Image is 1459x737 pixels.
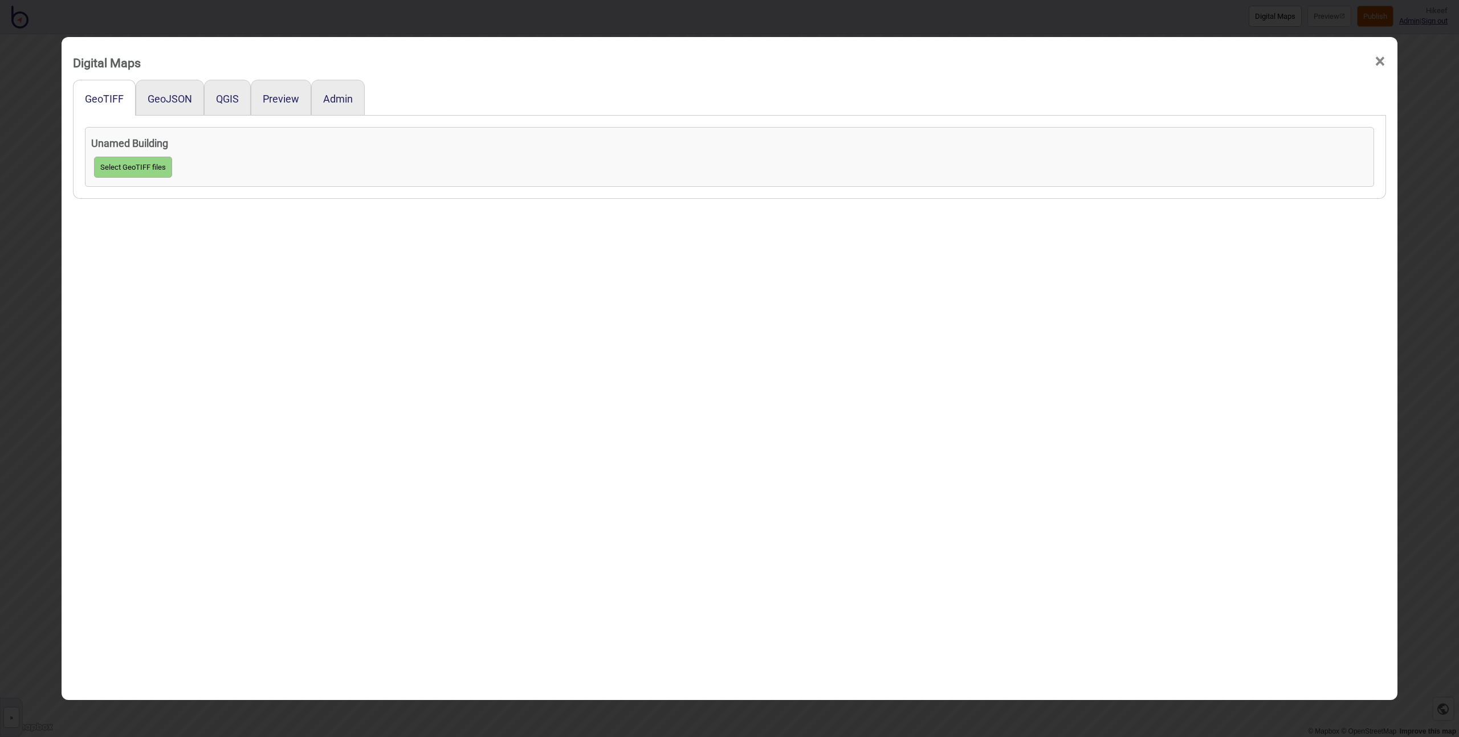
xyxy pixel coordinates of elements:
[1374,43,1386,80] span: ×
[94,157,172,178] button: Select GeoTIFF files
[73,51,141,75] div: Digital Maps
[263,93,299,105] button: Preview
[148,93,192,105] button: GeoJSON
[323,93,353,105] button: Admin
[85,93,124,105] button: GeoTIFF
[216,93,239,105] button: QGIS
[91,133,1368,154] h4: Unamed Building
